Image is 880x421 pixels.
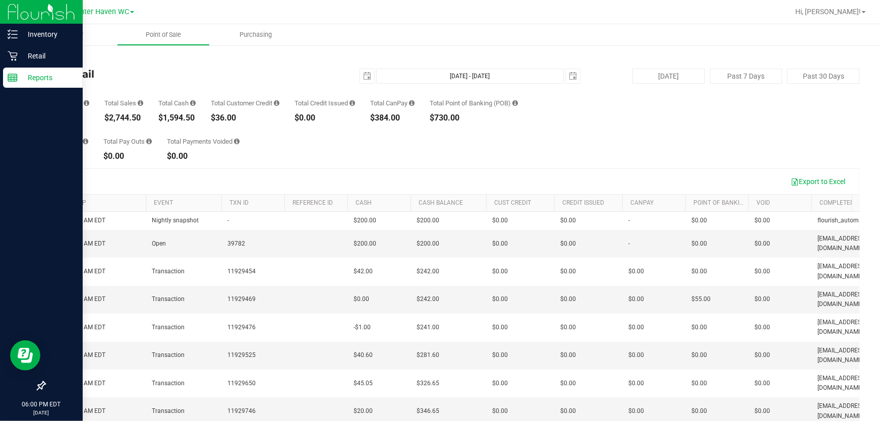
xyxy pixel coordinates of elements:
i: Count of all successful payment transactions, possibly including voids, refunds, and cash-back fr... [84,100,89,106]
span: $0.00 [628,323,644,332]
span: $0.00 [560,294,576,304]
i: Sum of all successful, non-voided payment transaction amounts using CanPay (as well as manual Can... [409,100,415,106]
a: REFERENCE ID [292,199,333,206]
span: $42.00 [354,267,373,276]
span: 11929746 [227,406,256,416]
span: $0.00 [560,350,576,360]
span: $0.00 [492,379,508,388]
i: Sum of all voided payment transaction amounts (excluding tips and transaction fees) within the da... [234,138,240,145]
button: Past 7 Days [710,69,783,84]
span: $0.00 [628,379,644,388]
span: - [628,239,630,249]
span: $0.00 [354,294,369,304]
span: Transaction [152,350,185,360]
i: Sum of all successful, non-voided payment transaction amounts using account credit as the payment... [274,100,279,106]
span: Nightly snapshot [152,216,199,225]
i: Sum of all successful, non-voided payment transaction amounts (excluding tips and transaction fee... [138,100,143,106]
span: $0.00 [628,294,644,304]
span: $200.00 [417,239,439,249]
span: $200.00 [354,239,376,249]
div: $0.00 [295,114,355,122]
div: $2,744.50 [104,114,143,122]
p: [DATE] [5,409,78,416]
span: $0.00 [492,239,508,249]
span: $0.00 [628,267,644,276]
span: $200.00 [354,216,376,225]
span: select [566,69,580,83]
span: $0.00 [492,294,508,304]
span: $0.00 [492,267,508,276]
span: Open [152,239,166,249]
i: Sum of the successful, non-voided point-of-banking payment transaction amounts, both via payment ... [512,100,518,106]
i: Sum of all successful refund transaction amounts from purchase returns resulting in account credi... [349,100,355,106]
span: $40.60 [354,350,373,360]
button: Past 30 Days [787,69,860,84]
span: Transaction [152,294,185,304]
span: $0.00 [691,239,707,249]
span: $0.00 [560,323,576,332]
a: Void [756,199,770,206]
div: Total Customer Credit [211,100,279,106]
a: Cash Balance [419,199,463,206]
span: $281.60 [417,350,439,360]
inline-svg: Inventory [8,29,18,39]
div: $0.00 [167,152,240,160]
span: Transaction [152,323,185,332]
div: Total Cash [158,100,196,106]
span: $0.00 [754,267,770,276]
span: select [360,69,374,83]
span: Transaction [152,379,185,388]
button: Export to Excel [784,173,852,190]
span: $0.00 [754,379,770,388]
span: -$1.00 [354,323,371,332]
inline-svg: Reports [8,73,18,83]
iframe: Resource center [10,340,40,371]
span: 11929650 [227,379,256,388]
a: Event [154,199,173,206]
span: 11929454 [227,267,256,276]
span: 11929469 [227,294,256,304]
a: Purchasing [210,24,303,45]
span: $0.00 [691,406,707,416]
a: Point of Banking (POB) [693,199,765,206]
p: Reports [18,72,78,84]
div: $384.00 [370,114,415,122]
span: $0.00 [754,350,770,360]
span: $0.00 [628,350,644,360]
span: - [227,216,229,225]
span: $0.00 [691,379,707,388]
a: Completed By [819,199,863,206]
div: $0.00 [103,152,152,160]
div: $36.00 [211,114,279,122]
a: TXN ID [229,199,249,206]
span: Transaction [152,406,185,416]
i: Sum of all successful, non-voided cash payment transaction amounts (excluding tips and transactio... [190,100,196,106]
span: $0.00 [691,216,707,225]
span: $0.00 [560,239,576,249]
p: Inventory [18,28,78,40]
span: - [628,216,630,225]
span: Purchasing [226,30,286,39]
span: Winter Haven WC [72,8,129,16]
span: $0.00 [754,216,770,225]
span: $0.00 [492,216,508,225]
i: Sum of all cash pay-ins added to the till within the date range. [83,138,88,145]
span: $0.00 [492,350,508,360]
span: $346.65 [417,406,439,416]
span: Transaction [152,267,185,276]
span: Point of Sale [132,30,195,39]
span: $0.00 [560,216,576,225]
span: 39782 [227,239,245,249]
span: $0.00 [492,406,508,416]
span: $55.00 [691,294,711,304]
span: 11929476 [227,323,256,332]
a: Point of Sale [117,24,210,45]
span: $20.00 [354,406,373,416]
span: $241.00 [417,323,439,332]
button: [DATE] [632,69,705,84]
inline-svg: Retail [8,51,18,61]
span: $242.00 [417,267,439,276]
span: $0.00 [628,406,644,416]
span: $242.00 [417,294,439,304]
span: $326.65 [417,379,439,388]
